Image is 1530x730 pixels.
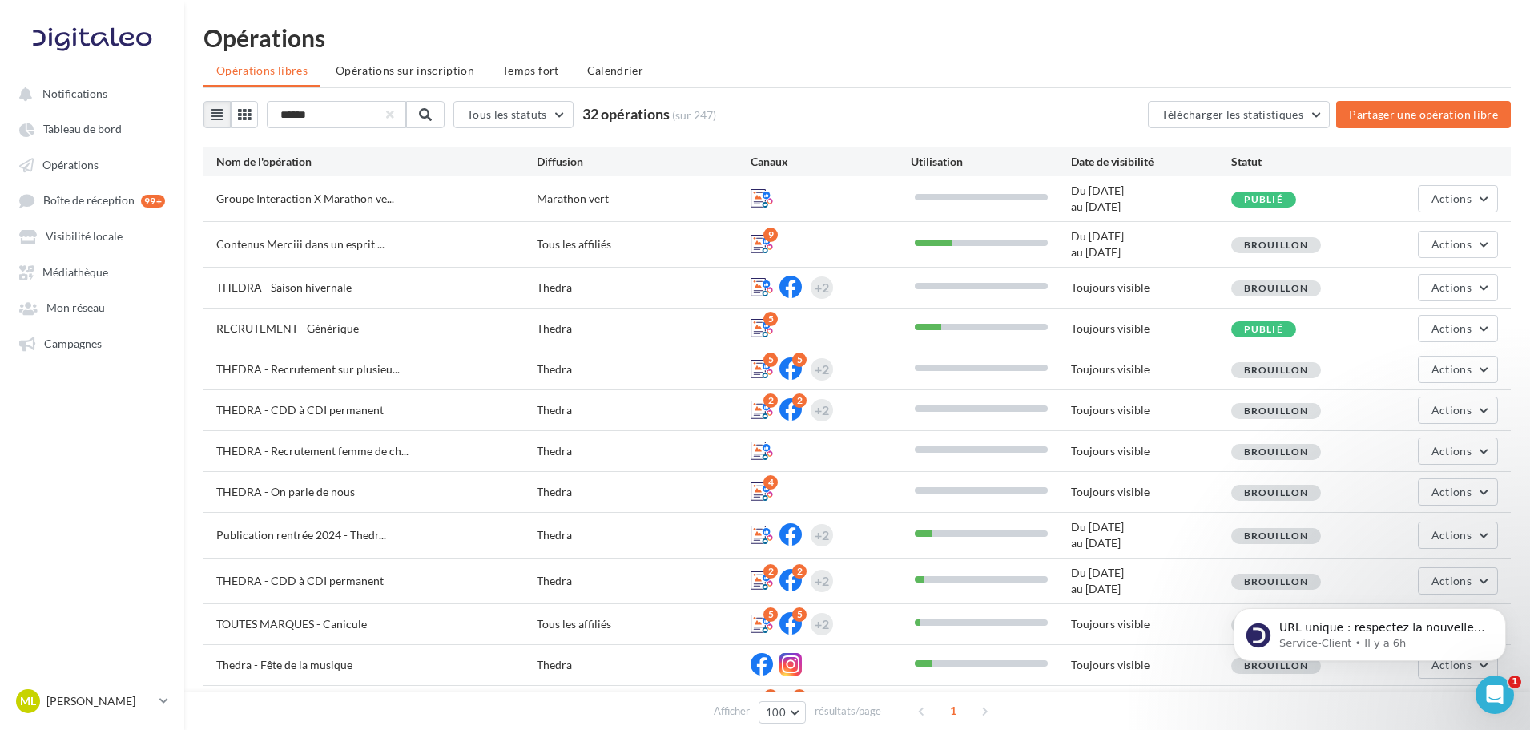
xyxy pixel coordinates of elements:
div: 2 [763,393,778,408]
div: 5 [763,312,778,326]
div: +2 [815,399,829,421]
div: Diffusion [537,154,751,170]
span: Temps fort [502,63,559,77]
a: Opérations [10,150,175,179]
div: 5 [792,607,807,622]
button: Actions [1418,438,1498,465]
span: Mon réseau [46,301,105,315]
div: Thedra [537,657,751,673]
button: Actions [1418,231,1498,258]
span: 100 [766,706,786,719]
div: 2 [792,393,807,408]
a: ML [PERSON_NAME] [13,686,171,716]
div: Toujours visible [1071,657,1231,673]
span: Actions [1431,403,1472,417]
span: Brouillon [1244,239,1309,251]
div: Digitaleo vous permet maintenant de créer des publicités Facebook & Instagram en autonomie, en co... [33,491,259,525]
div: Marathon vert [537,191,751,207]
a: Médiathèque [10,257,175,286]
div: Du [DATE] au [DATE] [1071,519,1231,551]
div: 99+ [141,195,165,208]
div: Utilisation [911,154,1071,170]
p: [PERSON_NAME] [46,693,153,709]
div: 2 [763,564,778,579]
span: THEDRA - Saison hivernale [216,280,352,294]
div: Statut [1231,154,1391,170]
button: Actualités [64,500,128,564]
button: Notifications [10,79,168,107]
span: TOUTES MARQUES - Canicule [216,617,367,631]
div: Poser une questionNotre bot et notre équipe peuvent vous aider [16,216,304,293]
div: Thedra [537,280,751,296]
div: Du [DATE] au [DATE] [1071,228,1231,260]
div: Toujours visible [1071,443,1231,459]
a: Tableau de bord [10,114,175,143]
button: Actions [1418,315,1498,342]
div: Poser une question [33,229,268,246]
p: Message from Service-Client, sent Il y a 6h [70,62,276,76]
button: Actions [1418,185,1498,212]
span: Visibilité locale [46,230,123,244]
div: Toujours visible [1071,402,1231,418]
span: Calendrier [587,63,644,77]
span: 1 [940,698,966,724]
div: 5 [792,353,807,367]
div: 2 [792,564,807,579]
img: logo [32,30,143,56]
div: 2 [792,689,807,704]
span: Accueil [10,540,55,551]
span: Campagnes [44,337,102,350]
button: Tâches [192,500,256,564]
button: Actions [1418,397,1498,424]
div: Thedra [537,484,751,500]
div: +2 [815,613,829,635]
span: Tous les statuts [467,107,547,121]
div: Thedra [537,443,751,459]
div: Du [DATE] au [DATE] [1071,565,1231,597]
span: ML [20,693,36,709]
span: 32 opérations [582,105,670,123]
button: Conversations [128,500,192,564]
span: Conversations [131,540,211,551]
div: Toujours visible [1071,616,1231,632]
div: Thedra [537,402,751,418]
span: Tableau de bord [43,123,122,136]
a: Campagnes [10,329,175,357]
div: Tous les affiliés [537,236,751,252]
span: Actions [1431,321,1472,335]
div: 5 [763,353,778,367]
div: Ads [33,427,63,445]
div: +2 [815,570,829,592]
span: THEDRA - CDD à CDI permanent [216,574,384,587]
a: Visibilité locale [10,221,175,250]
p: Bonjour Mathis👋 [32,114,288,141]
span: Actions [1431,485,1472,498]
div: Notre bot et notre équipe peuvent vous aider [33,246,268,280]
div: Toujours visible [1071,484,1231,500]
span: Brouillon [1244,446,1309,458]
a: Boîte de réception 99+ [10,185,175,215]
span: Brouillon [1244,405,1309,417]
span: Notifications [42,87,107,100]
a: Mon réseau [10,292,175,321]
span: Télécharger les statistiques [1162,107,1303,121]
div: 2 [763,689,778,704]
span: Opérations sur inscription [336,63,474,77]
button: Tous les statuts [453,101,574,128]
span: THEDRA - On parle de nous [216,485,355,498]
span: Aide [276,540,301,551]
span: Actions [1431,528,1472,542]
span: Médiathèque [42,265,108,279]
span: résultats/page [815,704,881,719]
span: (sur 247) [672,108,716,122]
div: Opérations [203,26,1511,50]
iframe: Intercom live chat [1476,676,1514,714]
span: Brouillon [1244,486,1309,498]
div: +2 [815,358,829,381]
span: Brouillon [1244,282,1309,294]
span: Opérations [42,158,99,171]
button: Partager une opération libre [1336,101,1511,128]
div: Lancez vos publicités Meta en autonomie [33,454,259,488]
span: Publié [1244,323,1283,335]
